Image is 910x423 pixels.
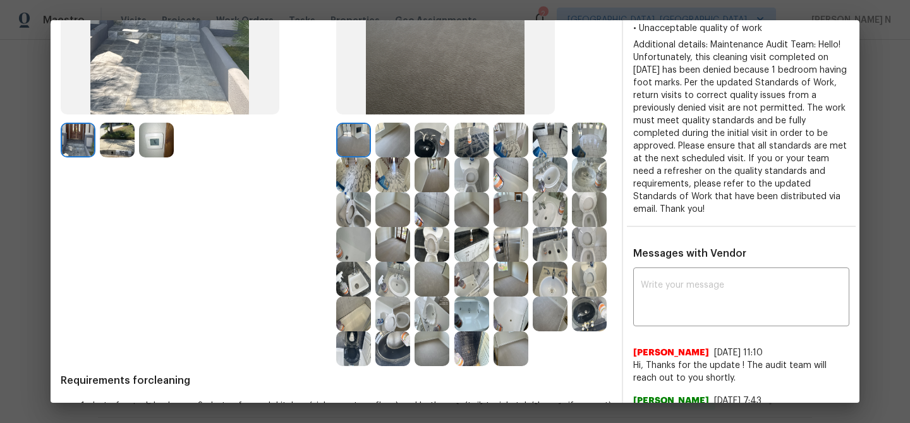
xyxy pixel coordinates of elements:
span: [DATE] 11:10 [714,348,763,357]
span: [PERSON_NAME] [633,395,709,407]
span: Requirements for cleaning [61,374,612,387]
span: Hi, Thanks for the update ! The audit team will reach out to you shortly. [633,359,849,384]
span: • Unacceptable quality of work [633,24,762,33]
span: [DATE] 7:43 [714,396,761,405]
li: 1 photo for each bedroom, 3 photos for each kitchen (sink, counters, floor) and bathroom (toilet,... [81,400,612,412]
span: Messages with Vendor [633,248,746,259]
span: Additional details: Maintenance Audit Team: Hello! Unfortunately, this cleaning visit completed o... [633,40,847,214]
span: [PERSON_NAME] [633,346,709,359]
